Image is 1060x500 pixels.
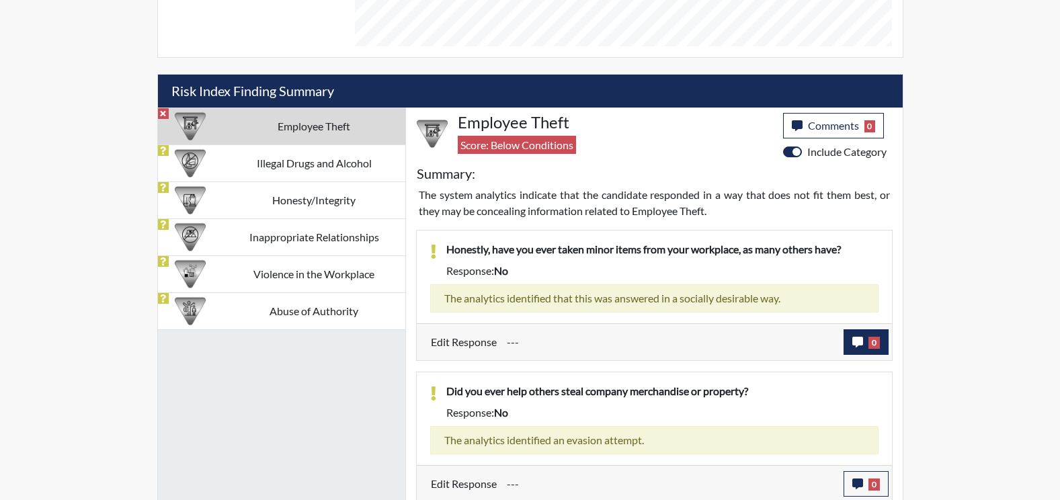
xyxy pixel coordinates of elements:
span: Comments [808,119,859,132]
div: Update the test taker's response, the change might impact the score [497,329,844,355]
img: CATEGORY%20ICON-26.eccbb84f.png [175,259,206,290]
span: 0 [868,337,880,349]
span: Score: Below Conditions [458,136,576,154]
td: Abuse of Authority [223,292,405,329]
label: Edit Response [431,329,497,355]
p: Honestly, have you ever taken minor items from your workplace, as many others have? [446,241,879,257]
button: 0 [844,329,889,355]
p: Did you ever help others steal company merchandise or property? [446,383,879,399]
img: CATEGORY%20ICON-07.58b65e52.png [175,111,206,142]
h5: Risk Index Finding Summary [158,75,903,108]
img: CATEGORY%20ICON-12.0f6f1024.png [175,148,206,179]
div: The analytics identified an evasion attempt. [430,426,879,454]
td: Employee Theft [223,108,405,144]
td: Violence in the Workplace [223,255,405,292]
div: Response: [436,405,889,421]
p: The system analytics indicate that the candidate responded in a way that does not fit them best, ... [419,187,890,219]
h5: Summary: [417,165,475,181]
h4: Employee Theft [458,113,773,132]
label: Edit Response [431,471,497,497]
img: CATEGORY%20ICON-07.58b65e52.png [417,118,448,149]
button: Comments0 [783,113,885,138]
span: no [494,406,508,419]
td: Inappropriate Relationships [223,218,405,255]
div: The analytics identified that this was answered in a socially desirable way. [430,284,879,312]
td: Honesty/Integrity [223,181,405,218]
span: 0 [868,478,880,491]
div: Response: [436,263,889,279]
img: CATEGORY%20ICON-11.a5f294f4.png [175,185,206,216]
span: no [494,264,508,277]
td: Illegal Drugs and Alcohol [223,144,405,181]
button: 0 [844,471,889,497]
label: Include Category [807,144,887,160]
img: CATEGORY%20ICON-01.94e51fac.png [175,296,206,327]
div: Update the test taker's response, the change might impact the score [497,471,844,497]
span: 0 [864,120,876,132]
img: CATEGORY%20ICON-14.139f8ef7.png [175,222,206,253]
